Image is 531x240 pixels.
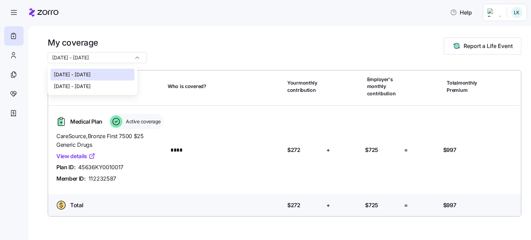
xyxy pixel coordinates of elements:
[56,174,86,183] span: Member ID:
[487,8,501,17] img: Employer logo
[10,118,128,132] button: Search for help
[10,148,128,168] div: How do I know if my initial premium was paid, or if I am set up with autopay?
[110,205,121,210] span: Help
[443,201,456,210] span: $997
[326,201,330,210] span: +
[443,146,456,154] span: $997
[14,99,115,106] div: Send us a message
[88,174,116,183] span: 112232587
[287,201,300,210] span: $272
[56,132,162,149] span: CareSource , Bronze First 7500 $25 Generic Drugs
[287,79,322,94] span: Your monthly contribution
[14,73,124,84] p: How can we help?
[15,205,31,210] span: Home
[444,37,521,55] button: Report a Life Event
[14,122,56,129] span: Search for help
[54,83,91,90] span: [DATE] - [DATE]
[70,201,83,210] span: Total
[14,49,124,73] p: Hi [PERSON_NAME] 👋
[447,79,481,94] span: Total monthly Premium
[445,6,477,19] button: Help
[365,146,378,154] span: $725
[14,13,55,24] img: logo
[404,146,408,154] span: =
[10,181,128,201] div: What if I want help from an Enrollment Expert choosing a plan?
[57,205,81,210] span: Messages
[404,201,408,210] span: =
[326,146,330,154] span: +
[124,118,161,125] span: Active coverage
[287,146,300,154] span: $272
[10,135,128,148] div: How do I set up auto-pay?
[14,183,116,198] div: What if I want help from an Enrollment Expert choosing a plan?
[70,117,102,126] span: Medical Plan
[14,138,116,145] div: How do I set up auto-pay?
[119,11,131,23] div: Close
[56,152,95,161] a: View details
[365,201,378,210] span: $725
[511,7,522,18] img: 6202b19d919e9f12b15066c905734dce
[168,83,206,90] span: Who is covered?
[367,76,401,97] span: Employer's monthly contribution
[92,188,138,216] button: Help
[14,151,116,165] div: How do I know if my initial premium was paid, or if I am set up with autopay?
[46,188,92,216] button: Messages
[464,42,513,50] span: Report a Life Event
[450,8,472,17] span: Help
[56,163,75,172] span: Plan ID:
[7,93,131,112] div: Send us a message
[54,71,91,78] span: [DATE] - [DATE]
[78,163,123,172] span: 45636KY0010017
[48,37,147,48] h1: My coverage
[10,168,128,181] div: What is ICHRA?
[14,171,116,178] div: What is ICHRA?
